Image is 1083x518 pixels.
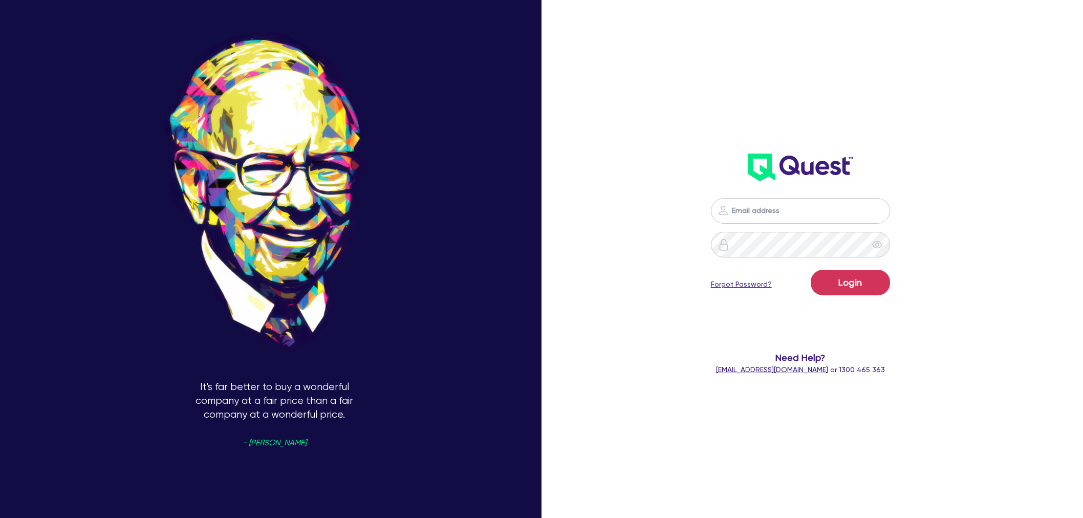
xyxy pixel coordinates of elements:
a: Forgot Password? [711,279,772,290]
img: icon-password [717,204,729,217]
input: Email address [711,198,890,224]
span: Need Help? [653,351,947,364]
a: [EMAIL_ADDRESS][DOMAIN_NAME] [716,365,828,374]
img: wH2k97JdezQIQAAAABJRU5ErkJggg== [748,154,853,181]
span: or 1300 465 363 [716,365,885,374]
img: icon-password [718,239,730,251]
button: Login [811,270,890,295]
span: - [PERSON_NAME] [243,439,307,447]
span: eye [872,240,882,250]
